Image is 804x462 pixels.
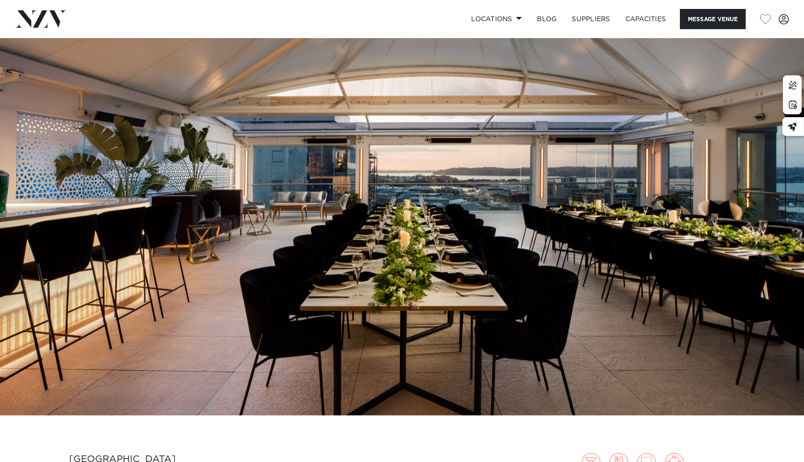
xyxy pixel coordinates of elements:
a: SUPPLIERS [564,9,617,29]
img: nzv-logo.png [15,10,66,27]
button: Message Venue [680,9,746,29]
a: Capacities [618,9,674,29]
a: Locations [464,9,529,29]
a: BLOG [529,9,564,29]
